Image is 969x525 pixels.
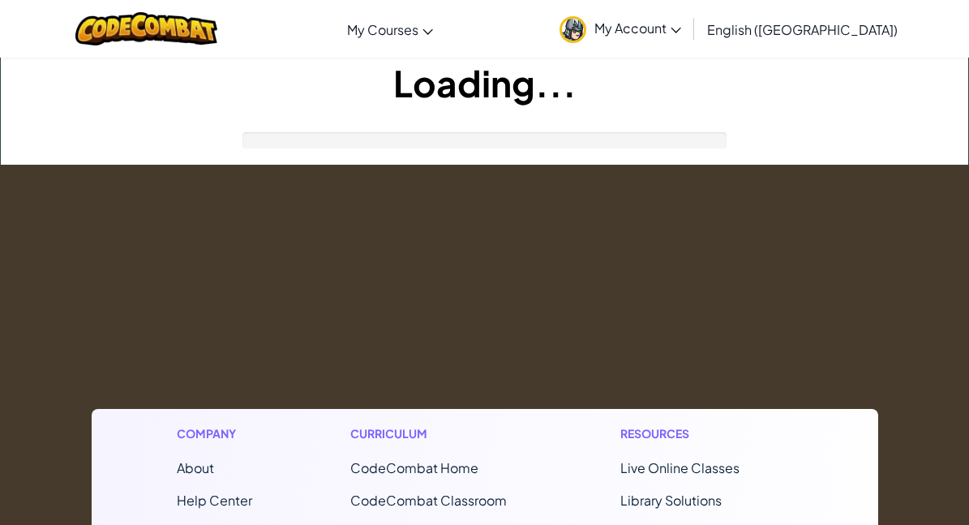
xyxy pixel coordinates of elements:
a: Live Online Classes [620,459,740,476]
a: My Account [551,3,689,54]
h1: Company [177,425,252,442]
a: English ([GEOGRAPHIC_DATA]) [699,7,906,51]
h1: Resources [620,425,793,442]
h1: Curriculum [350,425,523,442]
a: Help Center [177,492,252,509]
span: English ([GEOGRAPHIC_DATA]) [707,21,898,38]
img: CodeCombat logo [75,12,217,45]
a: My Courses [339,7,441,51]
a: About [177,459,214,476]
span: CodeCombat Home [350,459,478,476]
a: CodeCombat Classroom [350,492,507,509]
span: My Account [594,19,681,37]
a: Library Solutions [620,492,722,509]
h1: Loading... [1,58,968,108]
img: avatar [560,16,586,43]
span: My Courses [347,21,418,38]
